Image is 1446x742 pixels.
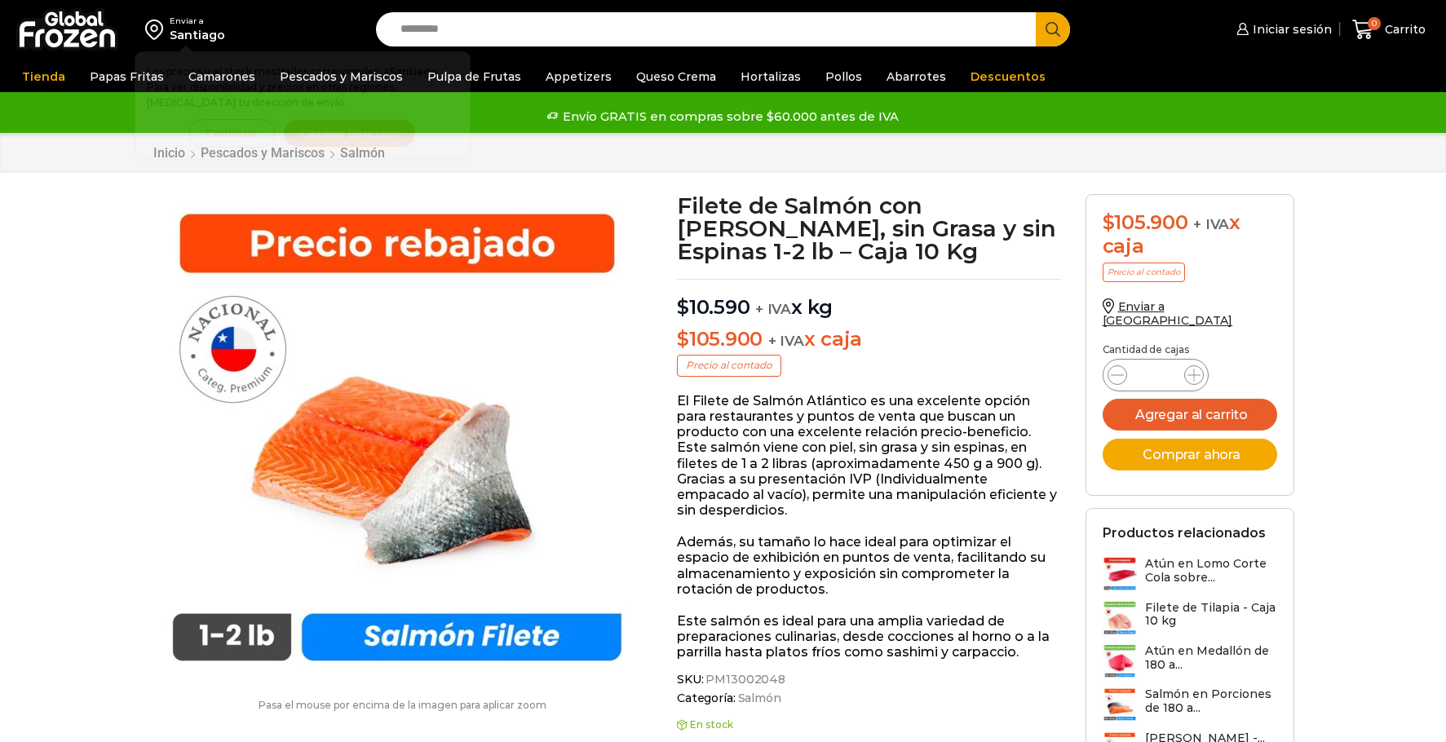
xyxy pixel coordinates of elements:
a: Tienda [14,61,73,92]
img: filete salmon 1-2 libras [153,194,642,683]
h3: Filete de Tilapia - Caja 10 kg [1145,601,1277,629]
bdi: 105.900 [677,327,763,351]
bdi: 10.590 [677,295,750,319]
p: En stock [677,719,1061,731]
a: Hortalizas [732,61,809,92]
h3: Salmón en Porciones de 180 a... [1145,687,1277,715]
span: + IVA [768,333,804,349]
a: Iniciar sesión [1232,13,1332,46]
button: Comprar ahora [1103,439,1277,470]
p: Este salmón es ideal para una amplia variedad de preparaciones culinarias, desde cocciones al hor... [677,613,1061,660]
a: Salmón en Porciones de 180 a... [1103,687,1277,722]
button: Continuar [189,119,275,148]
a: Salmón [736,691,781,705]
a: Abarrotes [878,61,954,92]
a: Atún en Medallón de 180 a... [1103,644,1277,679]
p: Precio al contado [677,355,781,376]
a: Descuentos [962,61,1054,92]
strong: Santiago [389,65,438,77]
a: Atún en Lomo Corte Cola sobre... [1103,557,1277,592]
button: Cambiar Dirección [283,119,416,148]
a: Appetizers [537,61,620,92]
a: 0 Carrito [1348,11,1430,49]
h3: Atún en Lomo Corte Cola sobre... [1145,557,1277,585]
a: Papas Fritas [82,61,172,92]
img: address-field-icon.svg [145,15,170,43]
button: Agregar al carrito [1103,399,1277,431]
a: Queso Crema [628,61,724,92]
p: Precio al contado [1103,263,1185,282]
span: PM13002048 [703,673,785,687]
button: Search button [1036,12,1070,46]
span: $ [677,295,689,319]
span: SKU: [677,673,1061,687]
p: x kg [677,279,1061,320]
bdi: 105.900 [1103,210,1188,234]
span: $ [1103,210,1115,234]
p: Cantidad de cajas [1103,344,1277,356]
a: Pollos [817,61,870,92]
span: Categoría: [677,691,1061,705]
p: x caja [677,328,1061,351]
input: Product quantity [1140,364,1171,386]
p: Pasa el mouse por encima de la imagen para aplicar zoom [153,700,653,711]
span: 0 [1368,17,1381,30]
h1: Filete de Salmón con [PERSON_NAME], sin Grasa y sin Espinas 1-2 lb – Caja 10 Kg [677,194,1061,263]
span: + IVA [1193,216,1229,232]
span: Iniciar sesión [1249,21,1332,38]
a: Filete de Tilapia - Caja 10 kg [1103,601,1277,636]
a: Pulpa de Frutas [419,61,529,92]
h2: Productos relacionados [1103,525,1266,541]
span: + IVA [755,301,791,317]
a: Enviar a [GEOGRAPHIC_DATA] [1103,299,1233,328]
div: Santiago [170,27,225,43]
p: Los precios y el stock mostrados corresponden a . Para ver disponibilidad y precios en otras regi... [147,64,458,111]
p: El Filete de Salmón Atlántico es una excelente opción para restaurantes y puntos de venta que bus... [677,393,1061,519]
p: Además, su tamaño lo hace ideal para optimizar el espacio de exhibición en puntos de venta, facil... [677,534,1061,597]
h3: Atún en Medallón de 180 a... [1145,644,1277,672]
div: x caja [1103,211,1277,258]
span: Carrito [1381,21,1426,38]
span: $ [677,327,689,351]
div: Enviar a [170,15,225,27]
